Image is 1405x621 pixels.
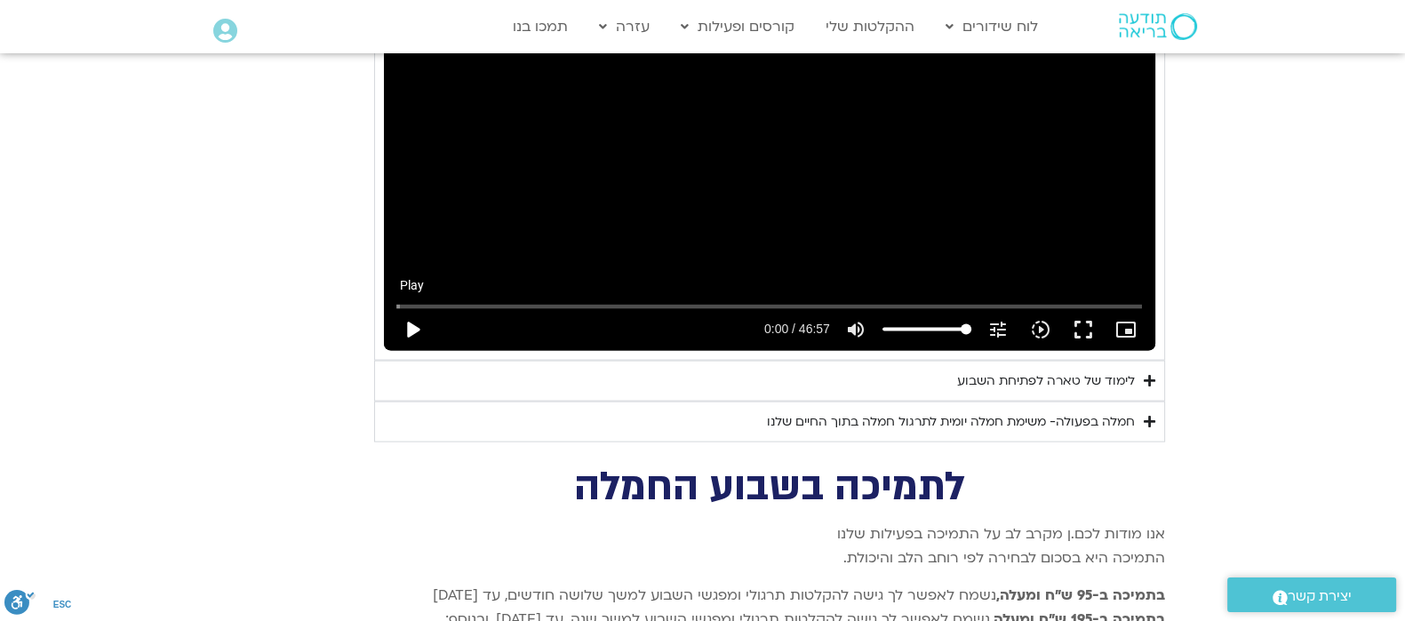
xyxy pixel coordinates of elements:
[590,10,659,44] a: עזרה
[672,10,803,44] a: קורסים ופעילות
[996,585,1165,605] strong: בתמיכה ב-95 ש"ח ומעלה,
[374,469,1165,506] h2: לתמיכה בשבוע החמלה
[374,522,1165,546] div: אנו מודות לכם.ן מקרב לב על התמיכה בפעילות שלנו
[1227,577,1396,612] a: יצירת קשר
[374,402,1165,442] summary: חמלה בפעולה- משימת חמלה יומית לתרגול חמלה בתוך החיים שלנו
[504,10,577,44] a: תמכו בנו
[374,361,1165,402] summary: לימוד של טארה לפתיחת השבוע
[374,546,1165,570] p: התמיכה היא בסכום לבחירה לפי רוחב הלב והיכולת.
[767,411,1135,433] div: חמלה בפעולה- משימת חמלה יומית לתרגול חמלה בתוך החיים שלנו
[1119,13,1197,40] img: תודעה בריאה
[1288,585,1352,609] span: יצירת קשר
[817,10,923,44] a: ההקלטות שלי
[957,370,1135,392] div: לימוד של טארה לפתיחת השבוע
[937,10,1047,44] a: לוח שידורים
